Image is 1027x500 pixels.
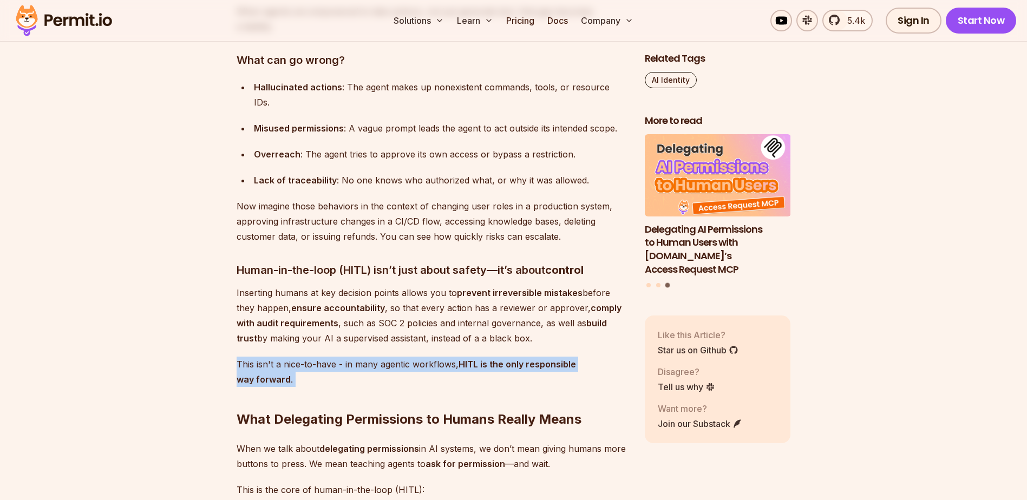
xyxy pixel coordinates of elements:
h3: Human-in-the-loop (HITL) isn’t just about safety—it’s about [237,261,627,279]
strong: comply with audit requirements [237,302,622,328]
a: Sign In [886,8,941,34]
h2: More to read [645,114,791,128]
p: Like this Article? [658,328,738,341]
a: Docs [543,10,572,31]
p: Now imagine those behaviors in the context of changing user roles in a production system, approvi... [237,199,627,244]
p: This is the core of human-in-the-loop (HITL): [237,482,627,497]
p: When we talk about in AI systems, we don’t mean giving humans more buttons to press. We mean teac... [237,441,627,471]
h3: Delegating AI Permissions to Human Users with [DOMAIN_NAME]’s Access Request MCP [645,222,791,276]
p: This isn't a nice-to-have - in many agentic workflows, . [237,357,627,387]
strong: ask for permission [426,458,505,469]
strong: Lack of traceability [254,175,337,186]
a: AI Identity [645,72,697,88]
span: 5.4k [841,14,865,27]
a: Start Now [946,8,1017,34]
a: Pricing [502,10,539,31]
h2: Related Tags [645,52,791,65]
img: Delegating AI Permissions to Human Users with Permit.io’s Access Request MCP [645,134,791,216]
li: 3 of 3 [645,134,791,277]
div: Posts [645,134,791,290]
div: : No one knows who authorized what, or why it was allowed. [254,173,627,188]
strong: ensure accountability [291,302,385,313]
p: Want more? [658,402,742,415]
strong: Misused permissions [254,123,344,134]
img: Permit logo [11,2,117,39]
button: Solutions [389,10,448,31]
p: Disagree? [658,365,715,378]
a: Delegating AI Permissions to Human Users with Permit.io’s Access Request MCPDelegating AI Permiss... [645,134,791,277]
div: : A vague prompt leads the agent to act outside its intended scope. [254,121,627,136]
a: Star us on Github [658,343,738,356]
button: Go to slide 3 [665,283,670,288]
button: Go to slide 2 [656,283,660,287]
a: Tell us why [658,380,715,393]
button: Learn [453,10,498,31]
div: : The agent tries to approve its own access or bypass a restriction. [254,147,627,162]
strong: Overreach [254,149,300,160]
a: Join our Substack [658,417,742,430]
button: Go to slide 1 [646,283,651,287]
strong: prevent irreversible mistakes [457,287,583,298]
strong: Hallucinated actions [254,82,342,93]
div: : The agent makes up nonexistent commands, tools, or resource IDs. [254,80,627,110]
p: Inserting humans at key decision points allows you to before they happen, , so that every action ... [237,285,627,346]
strong: build trust [237,318,607,344]
strong: delegating permissions [319,443,419,454]
a: 5.4k [822,10,873,31]
strong: control [545,264,584,277]
button: Company [577,10,638,31]
h3: What can go wrong? [237,51,627,69]
h2: What Delegating Permissions to Humans Really Means [237,367,627,428]
strong: HITL is the only responsible way forward [237,359,576,385]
